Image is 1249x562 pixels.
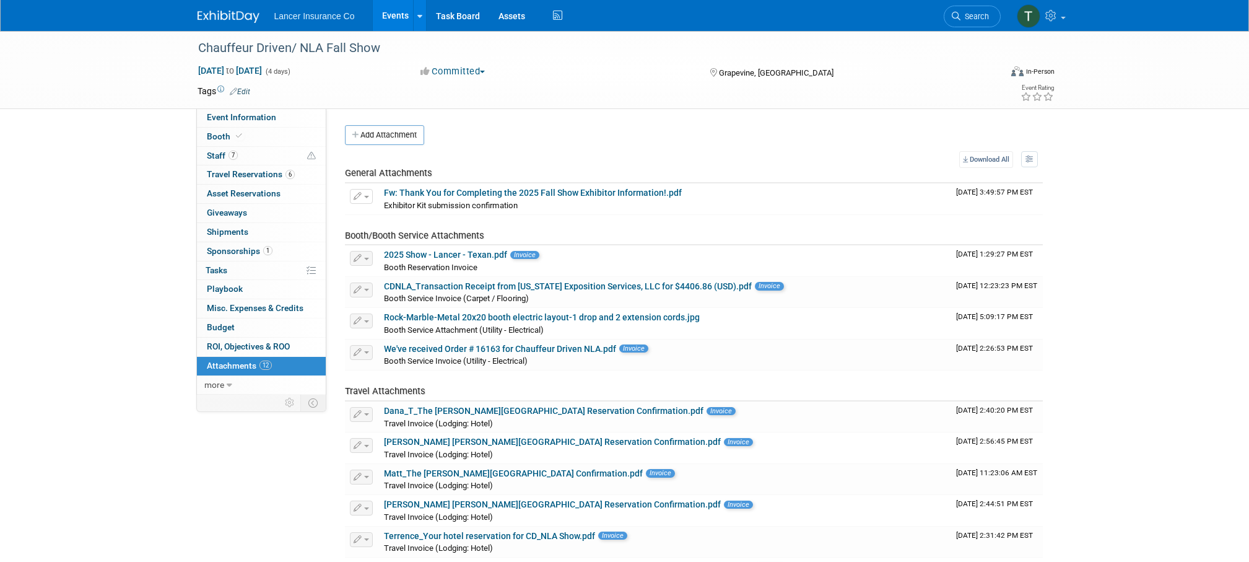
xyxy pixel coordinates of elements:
[194,37,982,59] div: Chauffeur Driven/ NLA Fall Show
[384,531,595,541] a: Terrence_Your hotel reservation for CD_NLA Show.pdf
[724,501,753,509] span: Invoice
[646,469,675,477] span: Invoice
[198,85,250,97] td: Tags
[206,265,227,275] span: Tasks
[951,464,1043,495] td: Upload Timestamp
[598,532,627,540] span: Invoice
[384,294,529,303] span: Booth Service Invoice (Carpet / Flooring)
[951,402,1043,432] td: Upload Timestamp
[928,64,1055,83] div: Event Format
[956,437,1033,446] span: Upload Timestamp
[384,543,493,553] span: Travel Invoice (Lodging: Hotel)
[345,125,424,145] button: Add Attachment
[228,151,238,160] span: 7
[345,385,425,397] span: Travel Attachments
[207,131,245,141] span: Booth
[259,361,272,370] span: 12
[951,432,1043,463] td: Upload Timestamp
[384,419,493,428] span: Travel Invoice (Lodging: Hotel)
[207,322,235,332] span: Budget
[197,357,326,375] a: Attachments12
[384,281,752,291] a: CDNLA_Transaction Receipt from [US_STATE] Exposition Services, LLC for $4406.86 (USD).pdf
[197,318,326,337] a: Budget
[207,246,272,256] span: Sponsorships
[197,299,326,318] a: Misc. Expenses & Credits
[197,338,326,356] a: ROI, Objectives & ROO
[345,230,484,241] span: Booth/Booth Service Attachments
[384,499,721,509] a: [PERSON_NAME] [PERSON_NAME][GEOGRAPHIC_DATA] Reservation Confirmation.pdf
[198,11,259,23] img: ExhibitDay
[1021,85,1054,91] div: Event Rating
[197,185,326,203] a: Asset Reservations
[197,147,326,165] a: Staff7
[207,341,290,351] span: ROI, Objectives & ROO
[207,169,295,179] span: Travel Reservations
[755,282,784,290] span: Invoice
[197,242,326,261] a: Sponsorships1
[956,281,1037,290] span: Upload Timestamp
[197,204,326,222] a: Giveaways
[384,188,682,198] a: Fw: Thank You for Completing the 2025 Fall Show Exhibitor Information!.pdf
[204,380,224,390] span: more
[1017,4,1040,28] img: Terrence Forrest
[197,280,326,299] a: Playbook
[207,188,281,198] span: Asset Reservations
[384,250,507,260] a: 2025 Show - Lancer - Texan.pdf
[951,527,1043,558] td: Upload Timestamp
[956,250,1033,258] span: Upload Timestamp
[274,11,355,21] span: Lancer Insurance Co
[197,376,326,395] a: more
[1025,67,1055,76] div: In-Person
[384,325,544,335] span: Booth Service Attachment (Utility - Electrical)
[345,167,432,178] span: General Attachments
[384,344,616,354] a: We've received Order # 16163 for Chauffeur Driven NLA.pdf
[207,284,243,294] span: Playbook
[951,495,1043,526] td: Upload Timestamp
[1011,66,1024,76] img: Format-Inperson.png
[384,201,518,210] span: Exhibitor Kit submission confirmation
[197,165,326,184] a: Travel Reservations6
[956,406,1033,415] span: Upload Timestamp
[384,312,700,322] a: Rock-Marble-Metal 20x20 booth electric layout-1 drop and 2 extension cords.jpg
[951,340,1043,371] td: Upload Timestamp
[384,468,643,478] a: Matt_The [PERSON_NAME][GEOGRAPHIC_DATA] Confirmation.pdf
[960,12,989,21] span: Search
[207,361,272,371] span: Attachments
[956,499,1033,508] span: Upload Timestamp
[384,356,528,366] span: Booth Service Invoice (Utility - Electrical)
[384,437,721,447] a: [PERSON_NAME] [PERSON_NAME][GEOGRAPHIC_DATA] Reservation Confirmation.pdf
[207,151,238,160] span: Staff
[956,344,1033,353] span: Upload Timestamp
[236,133,242,139] i: Booth reservation complete
[384,263,477,272] span: Booth Reservation Invoice
[719,68,833,77] span: Grapevine, [GEOGRAPHIC_DATA]
[197,108,326,127] a: Event Information
[207,112,276,122] span: Event Information
[619,345,648,353] span: Invoice
[207,227,248,237] span: Shipments
[285,170,295,179] span: 6
[384,406,703,416] a: Dana_T_The [PERSON_NAME][GEOGRAPHIC_DATA] Reservation Confirmation.pdf
[510,251,539,259] span: Invoice
[951,277,1043,308] td: Upload Timestamp
[956,468,1037,477] span: Upload Timestamp
[707,407,736,415] span: Invoice
[384,481,493,490] span: Travel Invoice (Lodging: Hotel)
[197,128,326,146] a: Booth
[264,68,290,76] span: (4 days)
[279,395,301,411] td: Personalize Event Tab Strip
[951,245,1043,276] td: Upload Timestamp
[956,312,1033,321] span: Upload Timestamp
[263,246,272,255] span: 1
[416,65,490,78] button: Committed
[207,208,247,217] span: Giveaways
[956,531,1033,540] span: Upload Timestamp
[307,151,316,162] span: Potential Scheduling Conflict -- at least one attendee is tagged in another overlapping event.
[300,395,326,411] td: Toggle Event Tabs
[230,87,250,96] a: Edit
[224,66,236,76] span: to
[959,151,1013,168] a: Download All
[951,308,1043,339] td: Upload Timestamp
[198,65,263,76] span: [DATE] [DATE]
[724,438,753,446] span: Invoice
